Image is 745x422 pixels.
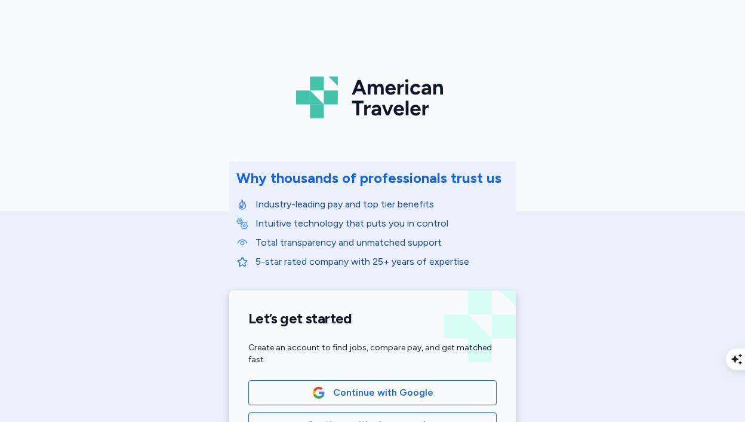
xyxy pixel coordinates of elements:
div: Why thousands of professionals trust us [236,169,501,188]
p: Intuitive technology that puts you in control [255,216,509,231]
p: Total transparency and unmatched support [255,236,509,250]
img: Logo [296,72,449,123]
div: Create an account to find jobs, compare pay, and get matched fast [248,342,497,366]
p: 5-star rated company with 25+ years of expertise [255,255,509,269]
p: Industry-leading pay and top tier benefits [255,197,509,212]
button: Google LogoContinue with Google [248,380,497,405]
img: Google Logo [312,386,325,399]
span: Continue with Google [333,386,433,400]
h1: Let’s get started [248,310,497,328]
